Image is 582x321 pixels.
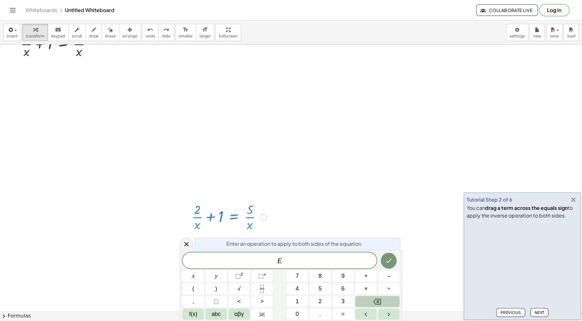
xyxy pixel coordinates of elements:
button: new [530,24,545,41]
button: 4 [287,283,308,294]
span: Collaborate Live [482,7,532,13]
button: scrub [68,24,86,41]
button: 2 [309,296,331,307]
span: scrub [72,34,82,38]
span: ⬚ [258,273,264,279]
button: erase [101,24,119,41]
span: transform [26,34,45,38]
span: ( [192,284,194,293]
button: Done [381,253,397,269]
button: Equals [332,309,354,320]
button: fullscreen [215,24,241,41]
span: 9 [341,272,344,280]
i: format_size [202,26,208,34]
button: Times [355,283,377,294]
b: drag a term across the equals sign [485,204,568,211]
span: fullscreen [219,34,237,38]
i: redo [163,26,169,34]
span: new [533,34,541,38]
button: Greater than [251,296,273,307]
button: Superscript [251,271,273,282]
span: ⬚ [235,273,240,279]
a: Whiteboards [25,7,57,13]
button: Squared [228,271,250,282]
span: larger [199,34,211,38]
span: | [263,311,265,317]
button: Next [530,308,548,317]
button: Square root [228,283,250,294]
button: Collaborate Live [476,4,538,16]
span: > [260,297,264,306]
span: settings [509,34,525,38]
button: Previous [496,308,525,317]
span: 5 [318,284,322,293]
span: ÷ [387,284,391,293]
button: 9 [332,271,354,282]
span: = [341,310,345,318]
button: 0 [287,309,308,320]
button: Divide [378,283,399,294]
button: arrange [119,24,141,41]
button: 7 [287,271,308,282]
div: You can to apply the inverse operation to both sides. [467,204,578,219]
i: keyboard [55,26,61,34]
span: arrange [122,34,137,38]
span: . [319,310,321,318]
span: αβγ [234,310,244,318]
button: format_sizelarger [196,24,214,41]
span: ) [215,284,217,293]
button: Greek alphabet [228,309,250,320]
span: draw [89,34,99,38]
span: save [550,34,558,38]
button: Alphabet [205,309,227,320]
span: Previous [500,310,521,315]
span: , [192,297,194,306]
span: x [192,272,195,280]
span: erase [105,34,115,38]
button: Fraction [251,283,273,294]
button: save [546,24,562,41]
span: keypad [51,34,65,38]
button: 8 [309,271,331,282]
span: insert [7,34,17,38]
button: undoundo [142,24,159,41]
button: 3 [332,296,354,307]
button: ( [183,283,204,294]
span: < [237,297,241,306]
button: x [183,271,204,282]
button: redoredo [158,24,174,41]
button: Toggle navigation [8,5,18,15]
span: 7 [295,272,299,280]
button: Placeholder [205,296,227,307]
i: format_size [183,26,189,34]
button: Right arrow [378,309,399,320]
span: y [215,272,218,280]
span: 2 [318,297,322,306]
button: transform [22,24,48,41]
span: f(x) [189,310,197,318]
button: Functions [183,309,204,320]
span: 3 [341,297,344,306]
span: 4 [295,284,299,293]
sup: n [264,272,266,277]
span: ⬚ [213,297,219,306]
button: ) [205,283,227,294]
button: Left arrow [355,309,377,320]
button: Minus [378,271,399,282]
button: Absolute value [251,309,273,320]
span: 0 [295,310,299,318]
button: keyboardkeypad [48,24,69,41]
button: settings [506,24,528,41]
var: E [277,257,282,265]
span: load [567,34,575,38]
span: 8 [318,272,322,280]
button: Less than [228,296,250,307]
span: 6 [341,284,344,293]
button: 6 [332,283,354,294]
span: smaller [179,34,193,38]
span: √ [238,284,241,293]
span: | [260,311,261,317]
button: . [309,309,331,320]
button: 1 [287,296,308,307]
button: Plus [355,271,377,282]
